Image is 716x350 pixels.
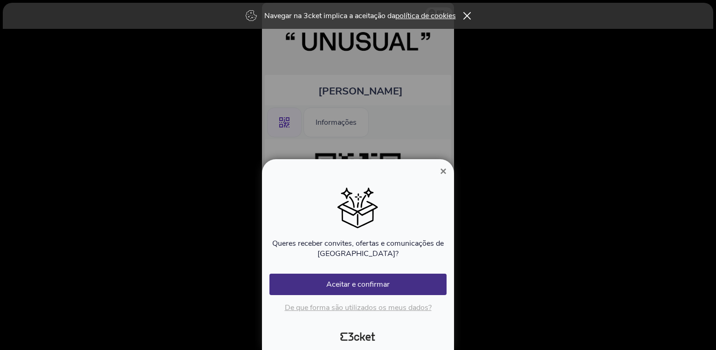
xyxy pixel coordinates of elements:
[269,303,447,313] p: De que forma são utilizados os meus dados?
[395,11,456,21] a: política de cookies
[264,11,456,21] p: Navegar na 3cket implica a aceitação da
[269,274,447,295] button: Aceitar e confirmar
[269,238,447,259] p: Queres receber convites, ofertas e comunicações de [GEOGRAPHIC_DATA]?
[440,165,447,177] span: ×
